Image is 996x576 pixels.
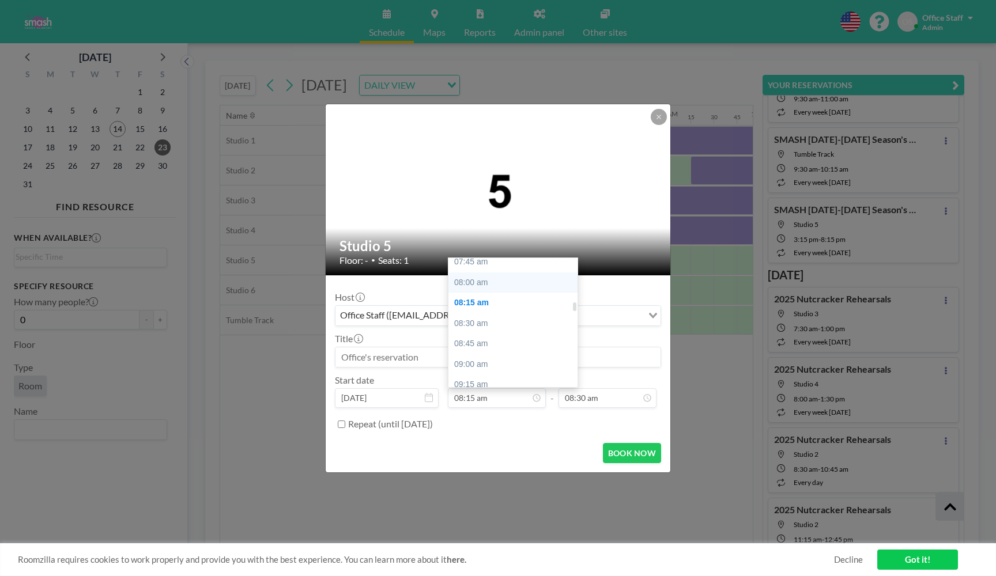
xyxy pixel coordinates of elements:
label: Host [335,291,364,303]
div: 08:30 am [448,313,578,334]
span: Office Staff ([EMAIL_ADDRESS][DOMAIN_NAME]) [338,308,547,323]
img: 537.png [326,161,671,217]
span: Floor: - [339,255,368,266]
button: BOOK NOW [603,443,661,463]
span: Seats: 1 [378,255,409,266]
span: • [371,256,375,264]
a: Decline [834,554,863,565]
div: 09:15 am [448,374,578,395]
label: Title [335,333,362,344]
div: 08:15 am [448,293,578,313]
div: 09:00 am [448,354,578,375]
div: 07:45 am [448,252,578,272]
span: Roomzilla requires cookies to work properly and provide you with the best experience. You can lea... [18,554,834,565]
a: here. [447,554,466,564]
input: Search for option [548,308,642,323]
div: 08:45 am [448,334,578,354]
label: Start date [335,374,374,386]
h2: Studio 5 [339,237,658,255]
div: Search for option [335,306,661,325]
span: - [550,378,554,404]
div: 08:00 am [448,272,578,293]
a: Got it! [877,550,958,570]
input: Office's reservation [335,347,661,367]
label: Repeat (until [DATE]) [348,418,433,430]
